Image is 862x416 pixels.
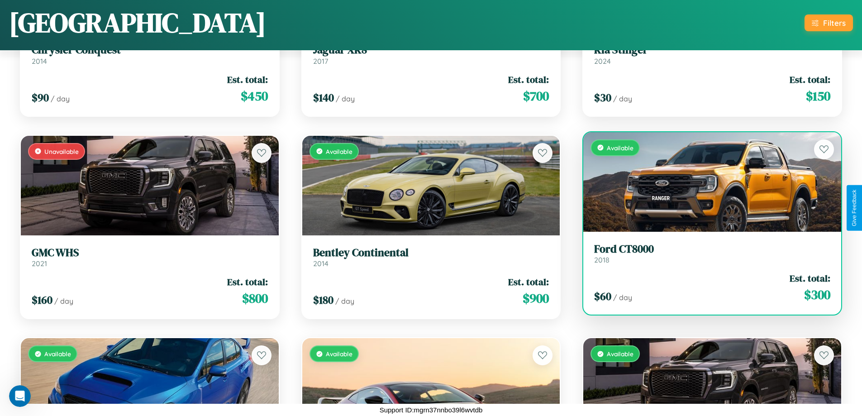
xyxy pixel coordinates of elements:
[313,43,549,66] a: Jaguar XK82017
[523,289,549,307] span: $ 900
[313,259,329,268] span: 2014
[613,293,632,302] span: / day
[51,94,70,103] span: / day
[613,94,632,103] span: / day
[9,4,266,41] h1: [GEOGRAPHIC_DATA]
[32,246,268,259] h3: GMC WHS
[508,275,549,288] span: Est. total:
[313,57,328,66] span: 2017
[313,246,549,259] h3: Bentley Continental
[607,144,633,152] span: Available
[508,73,549,86] span: Est. total:
[313,43,549,57] h3: Jaguar XK8
[335,296,354,306] span: / day
[32,292,52,307] span: $ 160
[804,286,830,304] span: $ 300
[32,259,47,268] span: 2021
[313,90,334,105] span: $ 140
[790,272,830,285] span: Est. total:
[805,14,853,31] button: Filters
[594,43,830,66] a: Kia Stinger2024
[523,87,549,105] span: $ 700
[242,289,268,307] span: $ 800
[313,246,549,268] a: Bentley Continental2014
[32,246,268,268] a: GMC WHS2021
[594,43,830,57] h3: Kia Stinger
[823,18,846,28] div: Filters
[594,90,611,105] span: $ 30
[594,243,830,265] a: Ford CT80002018
[594,255,610,264] span: 2018
[806,87,830,105] span: $ 150
[790,73,830,86] span: Est. total:
[44,350,71,358] span: Available
[54,296,73,306] span: / day
[326,350,352,358] span: Available
[594,243,830,256] h3: Ford CT8000
[32,57,47,66] span: 2014
[32,43,268,57] h3: Chrysler Conquest
[32,43,268,66] a: Chrysler Conquest2014
[607,350,633,358] span: Available
[594,289,611,304] span: $ 60
[594,57,611,66] span: 2024
[32,90,49,105] span: $ 90
[9,385,31,407] iframe: Intercom live chat
[326,148,352,155] span: Available
[44,148,79,155] span: Unavailable
[336,94,355,103] span: / day
[851,190,857,226] div: Give Feedback
[380,404,483,416] p: Support ID: mgrn37nnbo39l6wvtdb
[313,292,333,307] span: $ 180
[227,73,268,86] span: Est. total:
[227,275,268,288] span: Est. total:
[241,87,268,105] span: $ 450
